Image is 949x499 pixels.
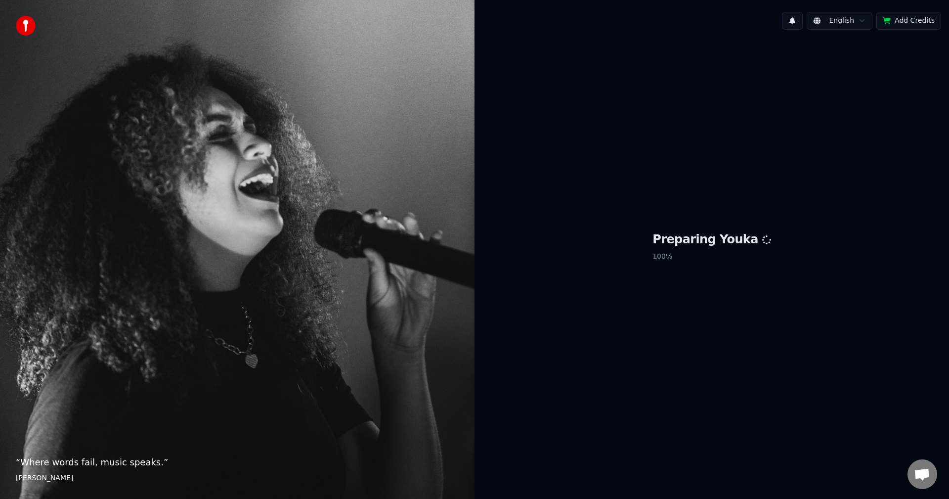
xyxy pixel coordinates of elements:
[16,473,459,483] footer: [PERSON_NAME]
[876,12,941,30] button: Add Credits
[652,232,771,248] h1: Preparing Youka
[16,455,459,469] p: “ Where words fail, music speaks. ”
[907,459,937,489] div: Open chat
[652,248,771,266] p: 100 %
[16,16,36,36] img: youka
